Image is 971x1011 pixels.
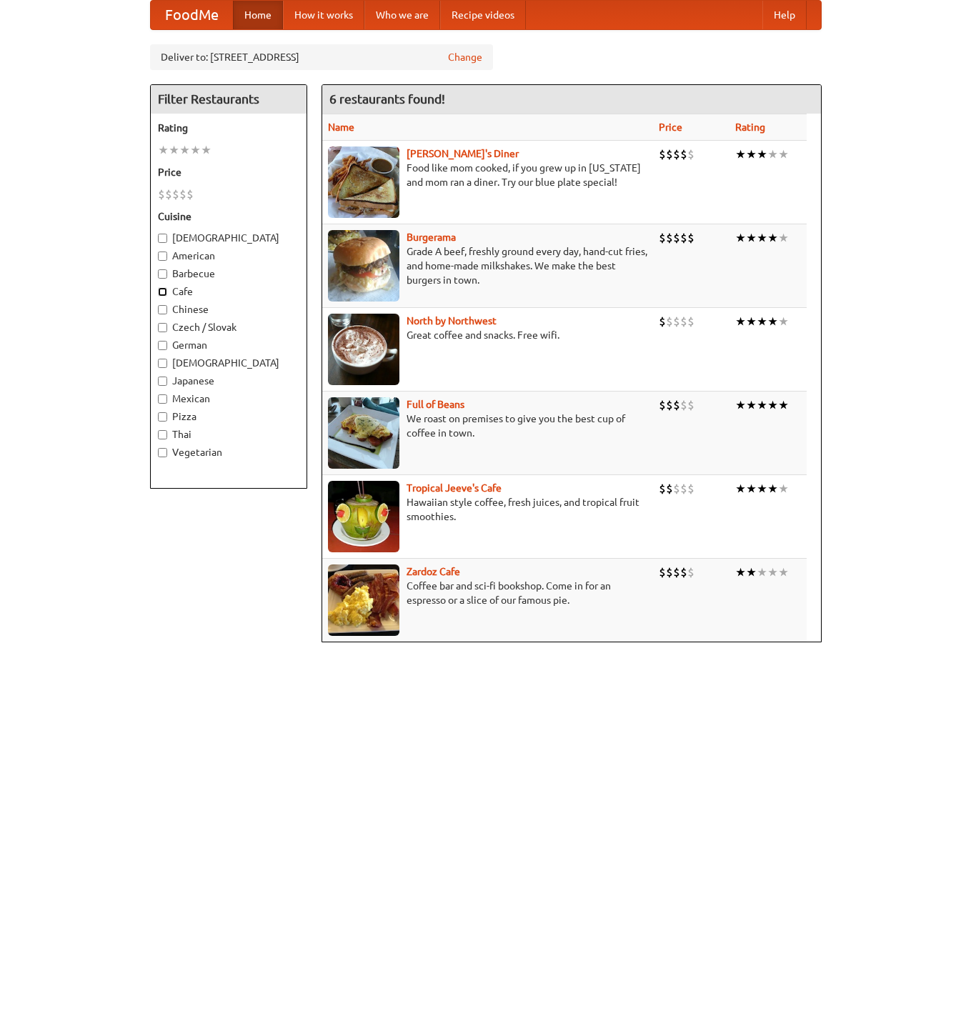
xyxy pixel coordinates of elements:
[158,284,299,299] label: Cafe
[407,148,519,159] a: [PERSON_NAME]'s Diner
[767,564,778,580] li: ★
[735,121,765,133] a: Rating
[151,1,233,29] a: FoodMe
[659,564,666,580] li: $
[778,481,789,497] li: ★
[767,146,778,162] li: ★
[233,1,283,29] a: Home
[680,146,687,162] li: $
[757,481,767,497] li: ★
[673,230,680,246] li: $
[158,269,167,279] input: Barbecue
[673,146,680,162] li: $
[659,230,666,246] li: $
[158,186,165,202] li: $
[328,146,399,218] img: sallys.jpg
[666,481,673,497] li: $
[158,341,167,350] input: German
[735,397,746,413] li: ★
[158,338,299,352] label: German
[687,146,694,162] li: $
[158,234,167,243] input: [DEMOGRAPHIC_DATA]
[407,315,497,327] a: North by Northwest
[364,1,440,29] a: Who we are
[158,320,299,334] label: Czech / Slovak
[687,564,694,580] li: $
[687,230,694,246] li: $
[735,564,746,580] li: ★
[659,121,682,133] a: Price
[440,1,526,29] a: Recipe videos
[767,481,778,497] li: ★
[328,495,647,524] p: Hawaiian style coffee, fresh juices, and tropical fruit smoothies.
[190,142,201,158] li: ★
[328,412,647,440] p: We roast on premises to give you the best cup of coffee in town.
[201,142,211,158] li: ★
[680,397,687,413] li: $
[746,481,757,497] li: ★
[328,481,399,552] img: jeeves.jpg
[673,564,680,580] li: $
[666,230,673,246] li: $
[165,186,172,202] li: $
[158,142,169,158] li: ★
[735,230,746,246] li: ★
[158,356,299,370] label: [DEMOGRAPHIC_DATA]
[673,314,680,329] li: $
[158,392,299,406] label: Mexican
[757,314,767,329] li: ★
[659,481,666,497] li: $
[328,314,399,385] img: north.jpg
[666,146,673,162] li: $
[767,314,778,329] li: ★
[158,231,299,245] label: [DEMOGRAPHIC_DATA]
[158,249,299,263] label: American
[659,146,666,162] li: $
[767,230,778,246] li: ★
[158,430,167,439] input: Thai
[158,412,167,422] input: Pizza
[158,209,299,224] h5: Cuisine
[329,92,445,106] ng-pluralize: 6 restaurants found!
[767,397,778,413] li: ★
[757,397,767,413] li: ★
[680,230,687,246] li: $
[158,445,299,459] label: Vegetarian
[158,374,299,388] label: Japanese
[407,231,456,243] a: Burgerama
[328,397,399,469] img: beans.jpg
[680,314,687,329] li: $
[179,142,190,158] li: ★
[778,564,789,580] li: ★
[746,146,757,162] li: ★
[158,359,167,368] input: [DEMOGRAPHIC_DATA]
[680,564,687,580] li: $
[158,165,299,179] h5: Price
[283,1,364,29] a: How it works
[328,230,399,302] img: burgerama.jpg
[746,397,757,413] li: ★
[407,482,502,494] a: Tropical Jeeve's Cafe
[407,566,460,577] b: Zardoz Cafe
[746,314,757,329] li: ★
[158,305,167,314] input: Chinese
[407,399,464,410] a: Full of Beans
[448,50,482,64] a: Change
[328,328,647,342] p: Great coffee and snacks. Free wifi.
[735,314,746,329] li: ★
[735,146,746,162] li: ★
[172,186,179,202] li: $
[757,230,767,246] li: ★
[778,397,789,413] li: ★
[757,564,767,580] li: ★
[158,448,167,457] input: Vegetarian
[673,481,680,497] li: $
[158,427,299,442] label: Thai
[328,244,647,287] p: Grade A beef, freshly ground every day, hand-cut fries, and home-made milkshakes. We make the bes...
[158,377,167,386] input: Japanese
